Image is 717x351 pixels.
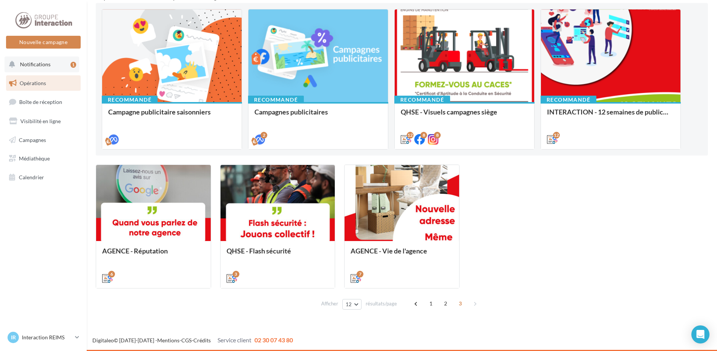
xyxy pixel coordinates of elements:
span: Médiathèque [19,155,50,162]
div: Campagne publicitaire saisonniers [108,108,236,123]
a: Mentions [157,337,179,343]
a: Crédits [193,337,211,343]
div: Open Intercom Messenger [691,325,709,343]
div: 3 [233,271,239,278]
span: résultats/page [366,300,397,307]
a: IR Interaction REIMS [6,330,81,345]
div: 2 [260,132,267,139]
span: 3 [454,298,466,310]
span: Opérations [20,80,46,86]
span: Afficher [321,300,338,307]
div: Recommandé [541,96,596,104]
div: Recommandé [248,96,304,104]
span: Service client [218,336,251,343]
a: Calendrier [5,169,82,185]
a: Opérations [5,75,82,91]
button: Nouvelle campagne [6,36,81,49]
span: Visibilité en ligne [20,118,61,124]
div: 6 [108,271,115,278]
a: Boîte de réception [5,94,82,110]
span: 02 30 07 43 80 [254,336,293,343]
div: 7 [357,271,363,278]
span: Boîte de réception [19,99,62,105]
div: Recommandé [102,96,158,104]
div: 8 [434,132,441,139]
span: IR [11,334,16,341]
div: INTERACTION - 12 semaines de publication [547,108,674,123]
div: 12 [553,132,560,139]
a: Visibilité en ligne [5,113,82,129]
span: © [DATE]-[DATE] - - - [92,337,293,343]
p: Interaction REIMS [22,334,72,341]
div: Campagnes publicitaires [254,108,382,123]
div: QHSE - Flash sécurité [227,247,329,262]
span: 12 [346,301,352,307]
span: Campagnes [19,136,46,143]
span: Calendrier [19,174,44,180]
div: 1 [70,62,76,68]
button: 12 [342,299,362,310]
span: 1 [425,298,437,310]
a: Médiathèque [5,151,82,166]
div: AGENCE - Vie de l'agence [351,247,453,262]
div: AGENCE - Réputation [102,247,205,262]
div: 12 [407,132,414,139]
span: 2 [440,298,452,310]
a: CGS [181,337,192,343]
div: Recommandé [394,96,450,104]
div: 8 [420,132,427,139]
a: Campagnes [5,132,82,148]
a: Digitaleo [92,337,114,343]
span: Notifications [20,61,51,67]
button: Notifications 1 [5,56,79,72]
div: QHSE - Visuels campagnes siège [401,108,528,123]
